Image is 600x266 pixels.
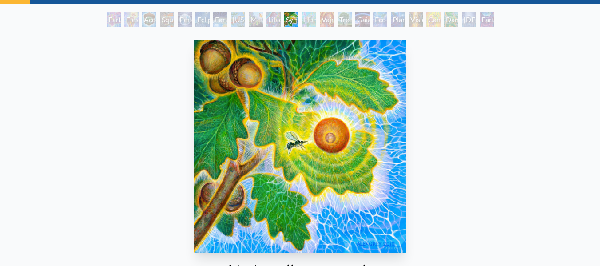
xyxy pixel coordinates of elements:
div: Metamorphosis [249,12,263,27]
img: Symbiosis-and-the-Gall-Wasp-2010-Alex-Grey-watermarked.jpeg [194,40,406,253]
div: Squirrel [160,12,174,27]
div: Humming Bird [302,12,316,27]
div: Vision Tree [409,12,423,27]
div: Earthmind [480,12,494,27]
div: Gaia [355,12,370,27]
div: Eco-Atlas [373,12,387,27]
div: [US_STATE] Song [231,12,245,27]
div: Earth Witness [107,12,121,27]
div: Earth Energies [213,12,227,27]
div: Lilacs [266,12,281,27]
div: Tree & Person [338,12,352,27]
div: Eclipse [195,12,210,27]
div: Acorn Dream [142,12,156,27]
div: Person Planet [178,12,192,27]
div: Symbiosis: Gall Wasp & Oak Tree [284,12,298,27]
div: Planetary Prayers [391,12,405,27]
div: Flesh of the Gods [124,12,139,27]
div: Dance of Cannabia [444,12,458,27]
div: Vajra Horse [320,12,334,27]
div: Cannabis Mudra [426,12,441,27]
div: [DEMOGRAPHIC_DATA] in the Ocean of Awareness [462,12,476,27]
